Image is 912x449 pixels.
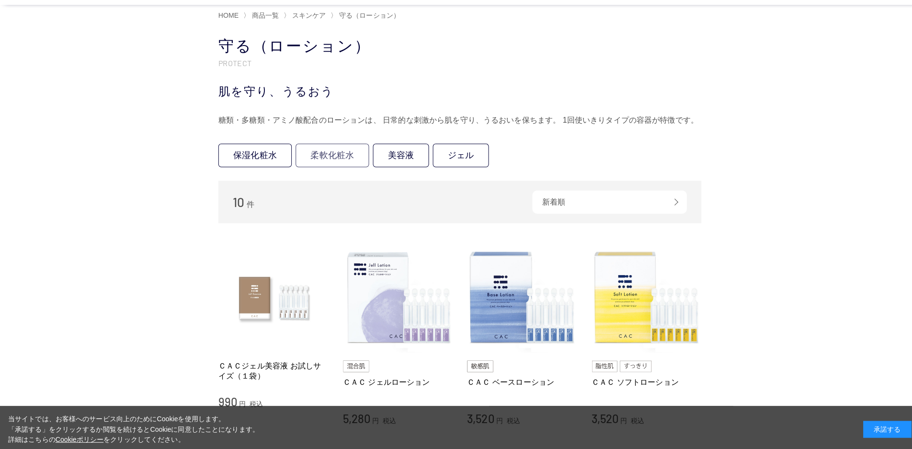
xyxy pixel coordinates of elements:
div: 承諾する [856,417,904,434]
img: すっきり [615,357,646,369]
span: 税込 [248,397,261,404]
img: ＣＡＣ ベースローション [463,241,572,350]
a: ＣＡＣ ジェルローション [340,374,449,384]
img: 脂性肌 [587,357,612,369]
div: 肌を守り、うるおう [217,82,695,99]
h1: 守る（ローション） [217,35,695,56]
img: 混合肌 [340,357,366,369]
span: スキンケア [290,12,323,19]
a: ＣＡＣ ベースローション [463,374,572,384]
p: PROTECT [217,58,695,68]
a: 保湿化粧水 [217,142,289,166]
img: ＣＡＣ ジェルローション [340,241,449,350]
a: HOME [217,12,237,19]
div: 新着順 [528,189,681,212]
a: ジェル [429,142,485,166]
img: ＣＡＣジェル美容液 お試しサイズ（１袋） [217,241,326,350]
a: 商品一覧 [248,12,276,19]
a: Cookieポリシー [55,432,103,439]
img: ＣＡＣ ソフトローション [587,241,696,350]
a: ＣＡＣジェル美容液 お試しサイズ（１袋） [217,357,326,378]
a: 守る（ローション） [334,12,397,19]
li: 〉 [281,11,326,20]
span: 件 [244,198,252,207]
span: 守る（ローション） [336,12,397,19]
span: 円 [237,397,244,404]
a: ＣＡＣ ソフトローション [587,374,696,384]
a: 美容液 [370,142,425,166]
span: 商品一覧 [250,12,276,19]
div: 糖類・多糖類・アミノ酸配合のローションは、 日常的な刺激から肌を守り、うるおいを保ちます。 1回使いきりタイプの容器が特徴です。 [217,112,695,127]
div: 当サイトでは、お客様へのサービス向上のためにCookieを使用します。 「承諾する」をクリックするか閲覧を続けるとCookieに同意したことになります。 詳細はこちらの をクリックしてください。 [8,411,257,441]
span: 990 [217,391,235,405]
img: 敏感肌 [463,357,489,369]
li: 〉 [328,11,399,20]
span: 10 [231,193,242,207]
a: スキンケア [288,12,323,19]
a: 柔軟化粧水 [293,142,366,166]
li: 〉 [241,11,279,20]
